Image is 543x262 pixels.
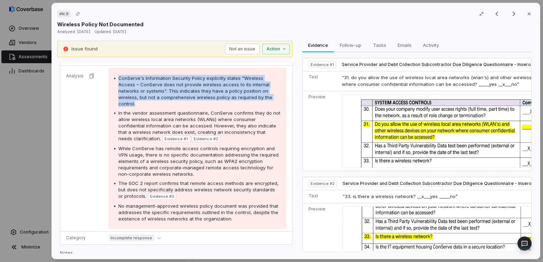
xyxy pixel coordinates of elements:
[302,91,339,171] td: Preview
[194,136,218,142] span: Evidence # 2
[165,136,188,142] span: Evidence # 1
[310,181,334,186] span: Evidence # 2
[118,203,278,222] span: No management-approved wireless policy document was provided that addresses the specific requirem...
[108,234,155,241] span: Incomplete response
[337,40,364,50] span: Follow-up
[150,193,174,199] span: Evidence # 3
[95,29,126,34] span: Updated: [DATE]
[59,11,69,17] span: # N.9
[71,45,98,53] p: Issue found
[60,250,292,259] p: Notes
[420,40,441,50] span: Activity
[507,10,521,18] button: Next result
[370,40,389,50] span: Tasks
[262,44,289,54] button: Action
[225,44,259,54] button: Not an issue
[118,146,279,177] span: While ConServe has remote access controls requiring encryption and VPN usage, there is no specifi...
[310,62,334,67] span: Evidence # 1
[302,71,339,91] td: Text
[305,40,331,50] span: Evidence
[57,29,90,34] span: Analyzed: [DATE]
[118,180,279,199] span: The SOC 2 report confirms that remote access methods are encrypted, but does not specifically add...
[343,193,458,199] span: “33. is there a wireless network? __x___yes _____no”
[66,73,84,79] p: Analysis
[118,110,280,141] span: In the vendor assessment questionnaire, ConServe confirms they do not allow wireless local area n...
[302,190,339,203] td: Text
[71,7,84,20] button: Copy link
[394,40,414,50] span: Emails
[66,235,100,241] p: Category
[118,75,272,107] span: ConServe's Information Security Policy explicitly states "Wireless Access – ConServe does not pro...
[57,21,144,28] p: Wireless Policy Not Documented
[490,10,504,18] button: Previous result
